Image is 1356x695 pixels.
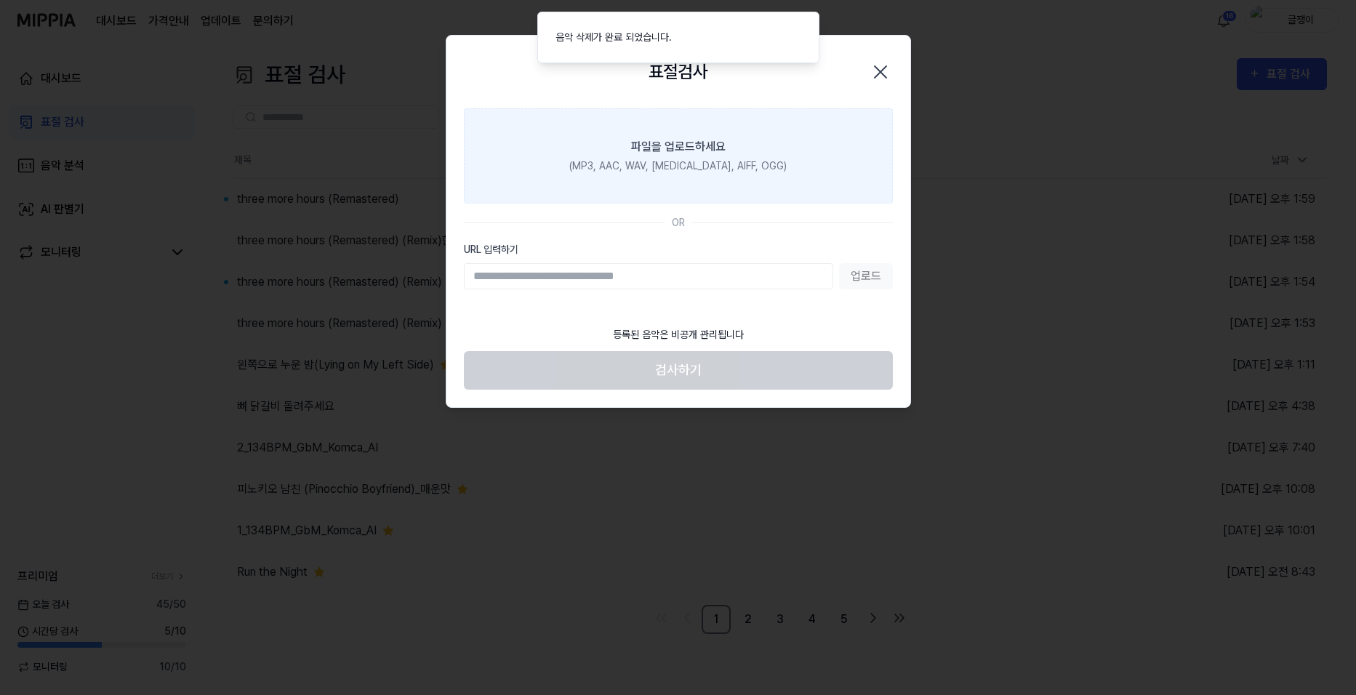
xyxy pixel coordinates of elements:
label: URL 입력하기 [464,242,893,257]
div: OR [672,215,685,230]
h2: 표절검사 [649,59,708,85]
div: 등록된 음악은 비공개 관리됩니다 [604,318,753,351]
div: (MP3, AAC, WAV, [MEDICAL_DATA], AIFF, OGG) [569,158,787,174]
div: 파일을 업로드하세요 [631,138,726,156]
